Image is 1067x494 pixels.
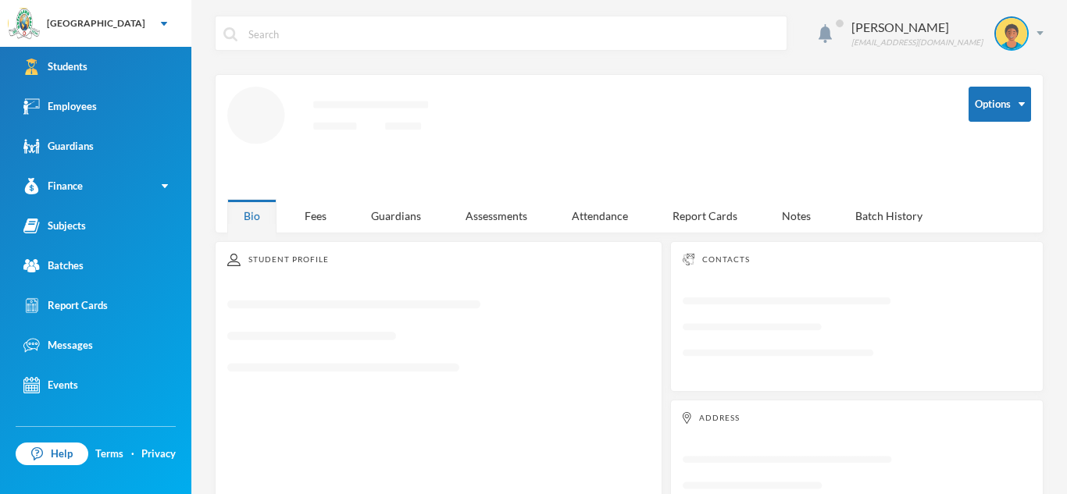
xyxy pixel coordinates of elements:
[23,178,83,194] div: Finance
[23,258,84,274] div: Batches
[95,446,123,462] a: Terms
[141,446,176,462] a: Privacy
[227,254,650,266] div: Student Profile
[227,290,650,395] svg: Loading interface...
[23,377,78,393] div: Events
[23,337,93,354] div: Messages
[851,18,983,37] div: [PERSON_NAME]
[227,87,945,187] svg: Loading interface...
[23,59,87,75] div: Students
[555,199,644,233] div: Attendance
[23,138,94,155] div: Guardians
[996,18,1027,49] img: STUDENT
[969,87,1031,122] button: Options
[131,446,134,462] div: ·
[449,199,544,233] div: Assessments
[23,297,108,314] div: Report Cards
[656,199,754,233] div: Report Cards
[839,199,939,233] div: Batch History
[683,412,1031,424] div: Address
[288,199,343,233] div: Fees
[683,254,1031,265] div: Contacts
[851,37,983,48] div: [EMAIL_ADDRESS][DOMAIN_NAME]
[765,199,827,233] div: Notes
[23,218,86,234] div: Subjects
[227,199,277,233] div: Bio
[9,9,40,40] img: logo
[47,16,145,30] div: [GEOGRAPHIC_DATA]
[223,27,237,41] img: search
[23,98,97,115] div: Employees
[16,442,88,466] a: Help
[355,199,437,233] div: Guardians
[683,289,1031,375] svg: Loading interface...
[247,16,779,52] input: Search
